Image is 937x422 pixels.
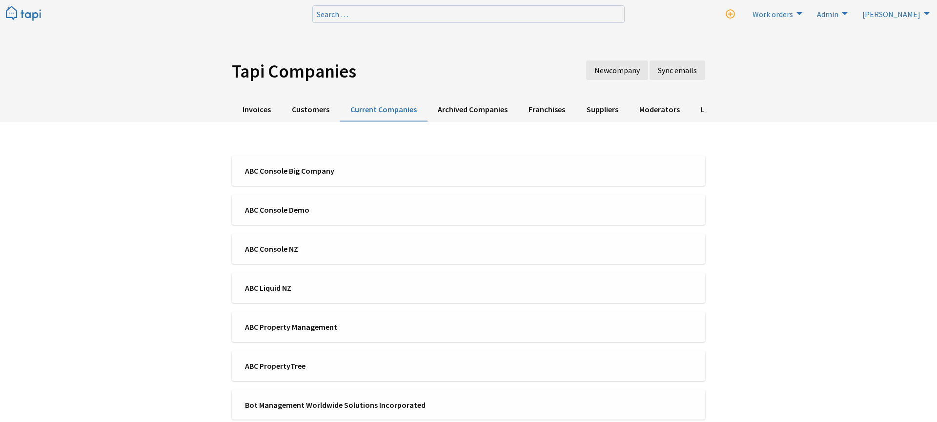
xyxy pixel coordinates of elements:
a: Bot Management Worldwide Solutions Incorporated [232,390,705,420]
a: Invoices [232,98,281,122]
a: New [586,60,648,80]
a: Admin [811,6,850,21]
i: New work order [726,10,735,19]
a: ABC PropertyTree [232,351,705,381]
a: Work orders [747,6,805,21]
a: [PERSON_NAME] [856,6,932,21]
span: Search … [317,9,348,19]
span: ABC PropertyTree [245,361,462,371]
h1: Tapi Companies [232,60,510,82]
span: ABC Liquid NZ [245,282,462,293]
a: Archived Companies [428,98,518,122]
a: ABC Property Management [232,312,705,342]
span: ABC Console Big Company [245,165,462,176]
a: ABC Liquid NZ [232,273,705,303]
span: [PERSON_NAME] [862,9,920,19]
li: Rebekah [856,6,932,21]
a: Sync emails [650,60,705,80]
a: Suppliers [576,98,629,122]
span: Admin [817,9,838,19]
span: ABC Console NZ [245,243,462,254]
a: Franchises [518,98,576,122]
span: ABC Property Management [245,322,462,332]
a: Lost Issues [690,98,749,122]
a: Moderators [629,98,690,122]
span: company [609,65,640,75]
span: Work orders [753,9,793,19]
span: ABC Console Demo [245,204,462,215]
a: ABC Console Big Company [232,156,705,186]
a: ABC Console NZ [232,234,705,264]
span: Bot Management Worldwide Solutions Incorporated [245,400,462,410]
a: Customers [281,98,340,122]
img: Tapi logo [6,6,41,22]
a: ABC Console Demo [232,195,705,225]
a: Current Companies [340,98,427,122]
